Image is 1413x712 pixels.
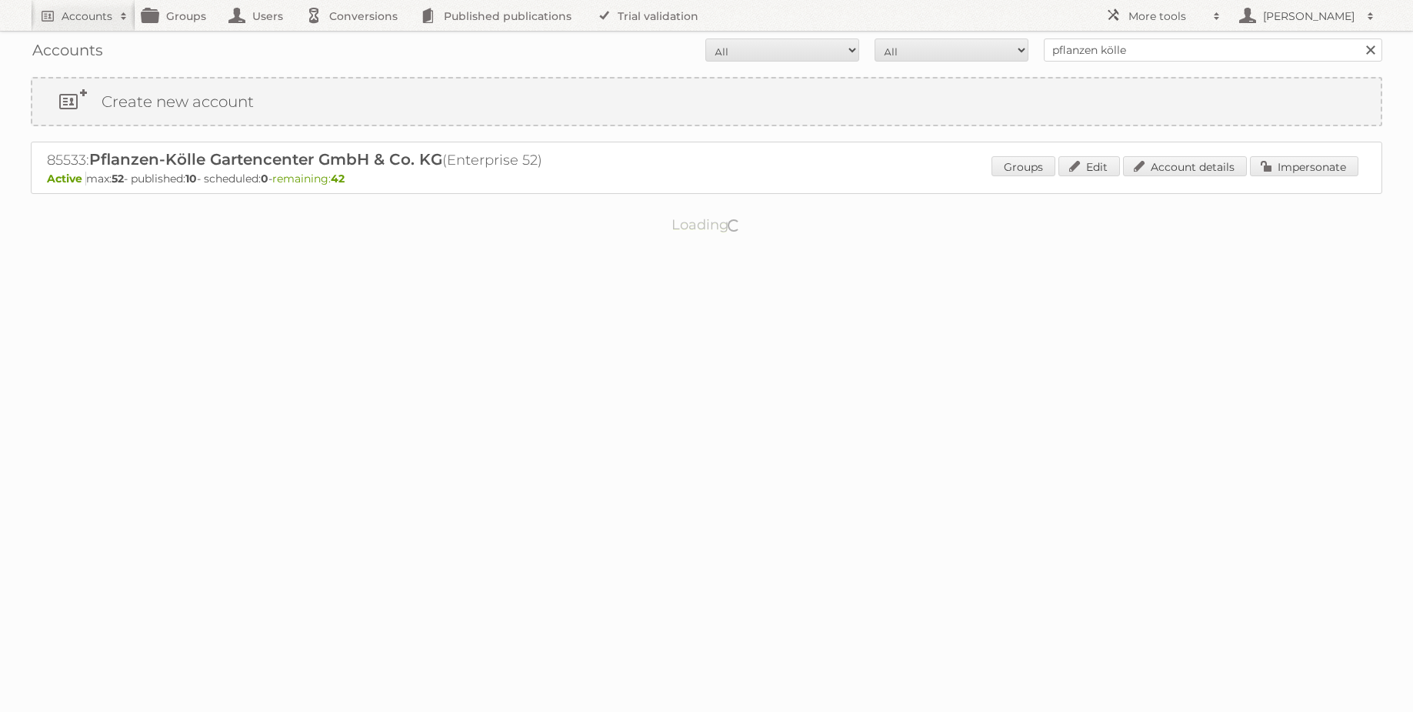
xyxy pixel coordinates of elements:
h2: More tools [1128,8,1205,24]
span: Pflanzen-Kölle Gartencenter GmbH & Co. KG [89,150,442,169]
a: Account details [1123,156,1247,176]
a: Groups [991,156,1055,176]
h2: [PERSON_NAME] [1259,8,1359,24]
span: Active [47,172,86,186]
strong: 0 [261,172,268,186]
strong: 42 [331,172,345,186]
a: Create new account [32,79,1381,125]
h2: 85533: (Enterprise 52) [47,150,585,170]
span: remaining: [272,172,345,186]
h2: Accounts [62,8,112,24]
strong: 10 [185,172,197,186]
p: max: - published: - scheduled: - [47,172,1366,186]
a: Edit [1058,156,1120,176]
a: Impersonate [1250,156,1358,176]
strong: 52 [112,172,124,186]
p: Loading [623,209,790,240]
